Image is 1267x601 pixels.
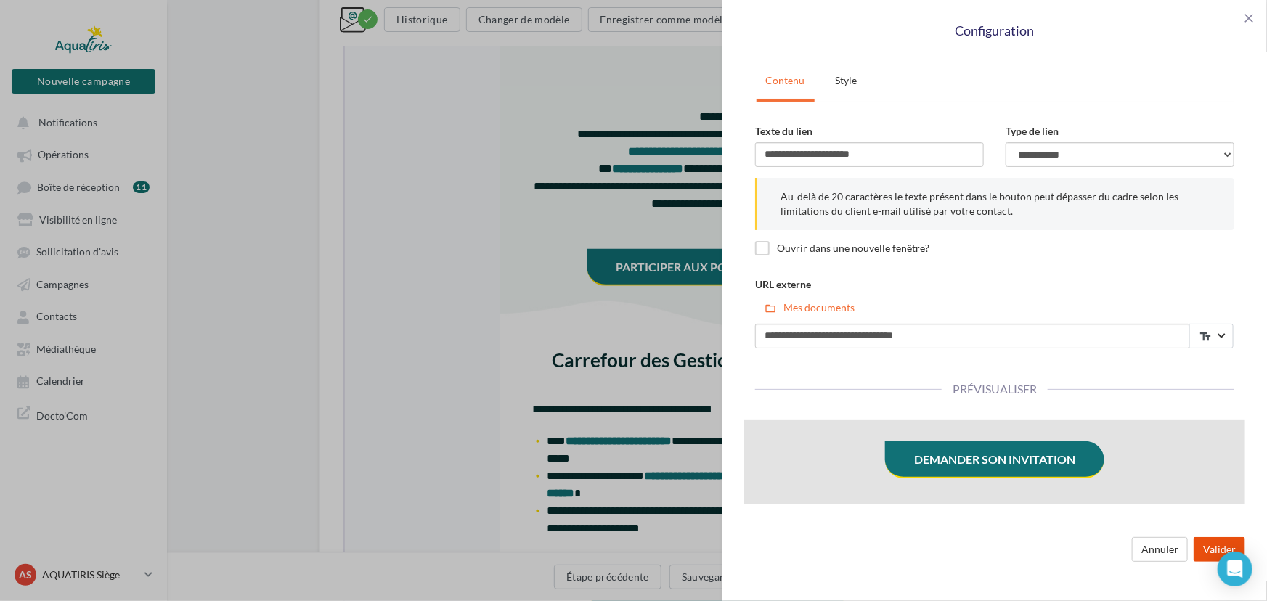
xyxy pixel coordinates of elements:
[914,452,1075,466] a: Demander son invitation
[942,382,1048,396] span: Prévisualiser
[733,22,1256,41] div: Configuration
[330,41,415,52] a: Voir la version en ligne
[755,277,811,292] label: URL externe
[326,27,419,38] span: Venez nous rencontrer !
[1189,324,1234,348] span: Select box activate
[755,295,864,320] button: Mes documents
[1132,537,1188,562] button: Annuler
[1199,330,1212,344] i: text_fields
[781,189,1211,218] p: Au-delà de 20 caractères le texte présent dans le bouton peut dépasser du cadre selon les limitat...
[155,435,590,462] img: c153832d-8c83-14b9-c137-c60c27c4ea8e.jpg
[1194,537,1245,562] button: Valider
[1218,552,1252,586] div: Open Intercom Messenger
[755,124,812,139] label: Texte du lien
[755,241,929,255] label: Ouvrir dans une nouvelle fenêtre?
[757,62,813,99] a: Contenu
[1242,11,1256,25] span: close
[1006,124,1059,139] label: Type de lien
[818,62,874,99] a: Style
[155,75,590,221] img: En_tete_emailing.jpg
[271,394,474,408] a: Participer aux portes-ouvertes
[187,483,558,506] h2: Carrefour des Gestions Locales de l'Eau
[765,303,780,314] i: folder_open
